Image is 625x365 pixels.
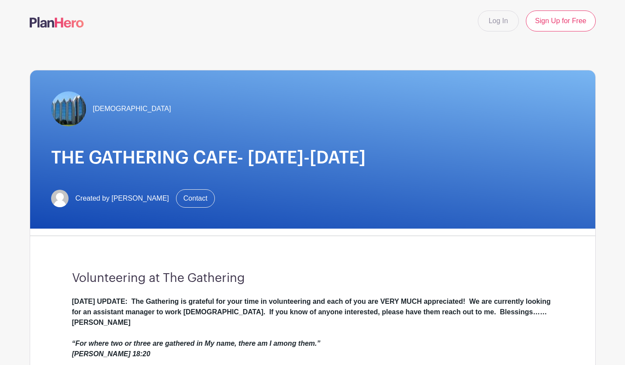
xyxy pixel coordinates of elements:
[72,340,321,358] em: “For where two or three are gathered in My name, there am I among them.” [PERSON_NAME] 18:20
[51,91,86,126] img: TheGathering.jpeg
[30,17,84,28] img: logo-507f7623f17ff9eddc593b1ce0a138ce2505c220e1c5a4e2b4648c50719b7d32.svg
[51,190,69,207] img: default-ce2991bfa6775e67f084385cd625a349d9dcbb7a52a09fb2fda1e96e2d18dcdb.png
[478,10,519,31] a: Log In
[72,271,553,286] h3: Volunteering at The Gathering
[526,10,595,31] a: Sign Up for Free
[93,104,171,114] span: [DEMOGRAPHIC_DATA]
[72,298,551,326] strong: [DATE] UPDATE: The Gathering is grateful for your time in volunteering and each of you are VERY M...
[51,147,574,168] h1: THE GATHERING CAFE- [DATE]-[DATE]
[76,193,169,204] span: Created by [PERSON_NAME]
[176,189,215,208] a: Contact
